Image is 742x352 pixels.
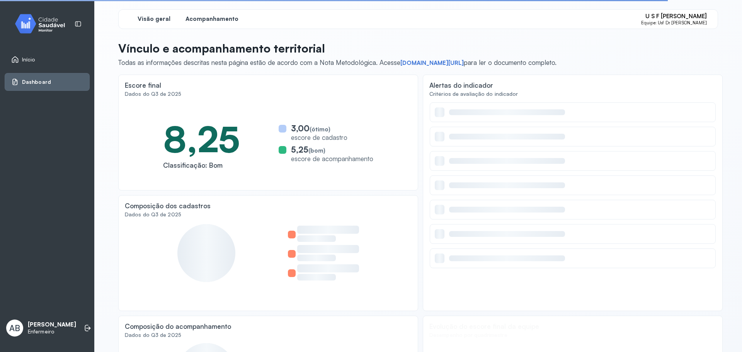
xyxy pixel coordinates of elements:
span: Dashboard [22,79,51,85]
span: Equipe: Usf Dr [PERSON_NAME] [641,20,707,26]
div: Alertas do indicador [429,81,493,89]
a: Início [11,56,83,63]
div: Composição do acompanhamento [125,322,231,330]
div: Dados do Q3 de 2025 [125,332,412,338]
div: Escore final [125,81,161,89]
a: Dashboard [11,78,83,86]
div: Dados do Q3 de 2025 [125,91,412,97]
p: [PERSON_NAME] [28,321,76,328]
div: Dados do Q3 de 2025 [125,211,412,218]
img: monitor.svg [8,12,78,35]
a: [DOMAIN_NAME][URL] [400,59,464,67]
div: escore de acompanhamento [291,155,373,163]
span: U S F [PERSON_NAME] [645,13,707,20]
p: Enfermeiro [28,328,76,335]
span: Visão geral [138,15,170,23]
span: AB [9,323,20,333]
div: 3,00 [291,123,347,133]
div: Classificação: Bom [163,161,240,169]
div: 5,25 [291,145,373,155]
span: (ótimo) [310,126,330,133]
span: Todas as informações descritas nesta página estão de acordo com a Nota Metodológica. Acesse para ... [118,58,556,66]
p: Vínculo e acompanhamento territorial [118,41,556,55]
div: Critérios de avaliação do indicador [429,91,716,97]
span: Início [22,56,35,63]
div: escore de cadastro [291,133,347,141]
div: 8,25 [163,117,240,161]
div: Composição dos cadastros [125,202,211,210]
span: (bom) [308,147,325,154]
span: Acompanhamento [185,15,238,23]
